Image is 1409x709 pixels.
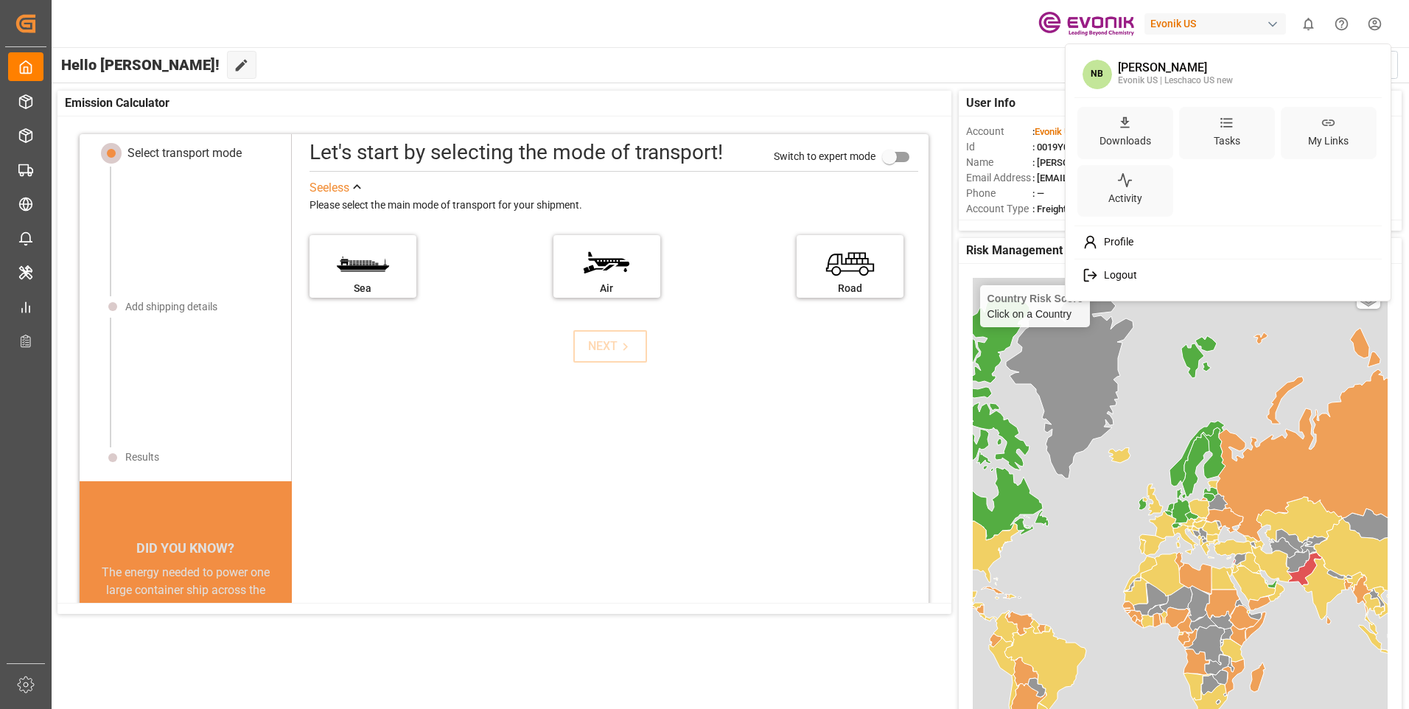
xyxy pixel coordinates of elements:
[1083,60,1112,89] span: NB
[1098,269,1137,282] span: Logout
[1098,236,1133,249] span: Profile
[1211,130,1243,152] div: Tasks
[1097,130,1154,152] div: Downloads
[1118,61,1233,74] div: [PERSON_NAME]
[1105,188,1145,209] div: Activity
[1118,74,1233,88] div: Evonik US | Leschaco US new
[987,293,1083,320] div: Click on a Country
[1305,130,1352,152] div: My Links
[987,293,1083,304] h4: Country Risk Score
